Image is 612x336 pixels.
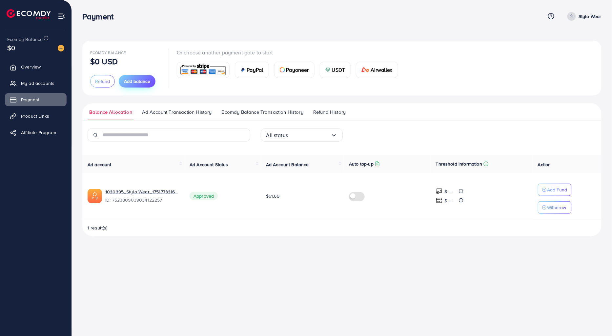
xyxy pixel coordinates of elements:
p: Add Fund [547,186,567,194]
span: 1 result(s) [88,225,108,231]
img: card [325,67,331,72]
span: Ecomdy Balance [90,50,126,55]
button: Withdraw [538,201,572,214]
span: Add balance [124,78,150,85]
span: Payoneer [286,66,309,74]
img: card [280,67,285,72]
span: Ecomdy Balance Transaction History [222,109,303,116]
img: menu [58,12,65,20]
span: Payment [21,96,39,103]
span: PayPal [247,66,263,74]
span: Affiliate Program [21,129,56,136]
p: Threshold information [436,160,482,168]
img: top-up amount [436,197,443,204]
span: Action [538,161,551,168]
span: Ad Account Transaction History [142,109,212,116]
span: My ad accounts [21,80,54,87]
span: Airwallex [371,66,392,74]
h3: Payment [82,12,119,21]
a: cardPayoneer [274,62,315,78]
div: <span class='underline'>1030395_Stylo Wear_1751773316264</span></br>7523809039034122257 [105,188,179,204]
p: Or choose another payment gate to start [177,49,403,56]
p: Stylo Wear [579,12,602,20]
a: Product Links [5,109,67,123]
span: Ad Account Status [190,161,228,168]
img: card [240,67,246,72]
button: Add Fund [538,184,572,196]
p: $ --- [445,188,453,195]
span: $0 [7,43,15,52]
a: 1030395_Stylo Wear_1751773316264 [105,188,179,195]
span: $61.69 [266,193,279,199]
img: top-up amount [436,188,443,195]
a: cardPayPal [235,62,269,78]
span: Refund History [313,109,346,116]
img: image [58,45,64,51]
span: Ecomdy Balance [7,36,43,43]
button: Add balance [119,75,155,88]
a: Stylo Wear [565,12,602,21]
a: Overview [5,60,67,73]
input: Search for option [288,130,330,140]
span: Product Links [21,113,49,119]
span: Balance Allocation [89,109,132,116]
a: My ad accounts [5,77,67,90]
a: card [177,62,230,78]
p: Auto top-up [349,160,374,168]
iframe: Chat [584,306,607,331]
a: Affiliate Program [5,126,67,139]
a: cardUSDT [320,62,351,78]
img: card [179,63,227,77]
span: USDT [332,66,345,74]
p: $0 USD [90,57,118,65]
img: ic-ads-acc.e4c84228.svg [88,189,102,203]
span: Ad account [88,161,112,168]
span: Refund [95,78,110,85]
p: $ --- [445,197,453,205]
img: logo [7,9,51,19]
a: Payment [5,93,67,106]
span: ID: 7523809039034122257 [105,197,179,203]
span: Approved [190,192,218,200]
span: Overview [21,64,41,70]
div: Search for option [261,128,343,142]
img: card [361,67,369,72]
span: All status [266,130,288,140]
span: Ad Account Balance [266,161,309,168]
p: Withdraw [547,204,566,211]
button: Refund [90,75,115,88]
a: cardAirwallex [356,62,398,78]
